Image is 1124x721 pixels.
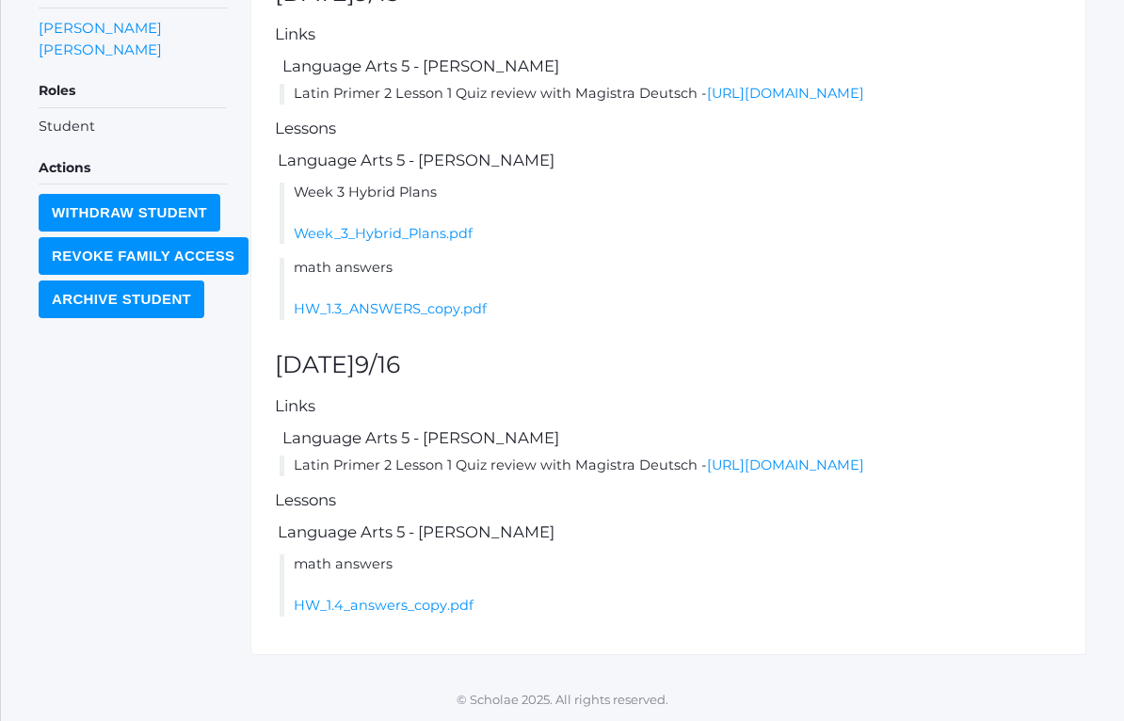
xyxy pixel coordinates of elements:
li: Latin Primer 2 Lesson 1 Quiz review with Magistra Deutsch - [280,456,1062,476]
h5: Language Arts 5 - [PERSON_NAME] [280,57,1062,74]
h5: Language Arts 5 - [PERSON_NAME] [275,152,1062,168]
li: Latin Primer 2 Lesson 1 Quiz review with Magistra Deutsch - [280,84,1062,104]
a: Week_3_Hybrid_Plans.pdf [294,225,473,242]
input: Withdraw Student [39,194,220,232]
a: [URL][DOMAIN_NAME] [707,85,864,102]
a: [URL][DOMAIN_NAME] [707,457,864,473]
h2: [DATE] [275,352,1062,378]
li: Week 3 Hybrid Plans [280,183,1062,244]
h5: Language Arts 5 - [PERSON_NAME] [280,429,1062,446]
li: Student [39,117,227,137]
h5: Links [275,25,1062,42]
a: [PERSON_NAME] [39,39,162,60]
a: [PERSON_NAME] [39,17,162,39]
li: math answers [280,258,1062,319]
li: math answers [280,554,1062,616]
a: HW_1.3_ANSWERS_copy.pdf [294,300,487,317]
a: HW_1.4_answers_copy.pdf [294,597,474,614]
h5: Lessons [275,491,1062,508]
input: Revoke Family Access [39,237,249,275]
h5: Roles [39,75,227,107]
span: 9/16 [355,350,400,378]
h5: Links [275,397,1062,414]
input: Archive Student [39,280,204,318]
p: © Scholae 2025. All rights reserved. [1,691,1124,710]
h5: Actions [39,152,227,184]
h5: Language Arts 5 - [PERSON_NAME] [275,523,1062,540]
h5: Lessons [275,120,1062,136]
